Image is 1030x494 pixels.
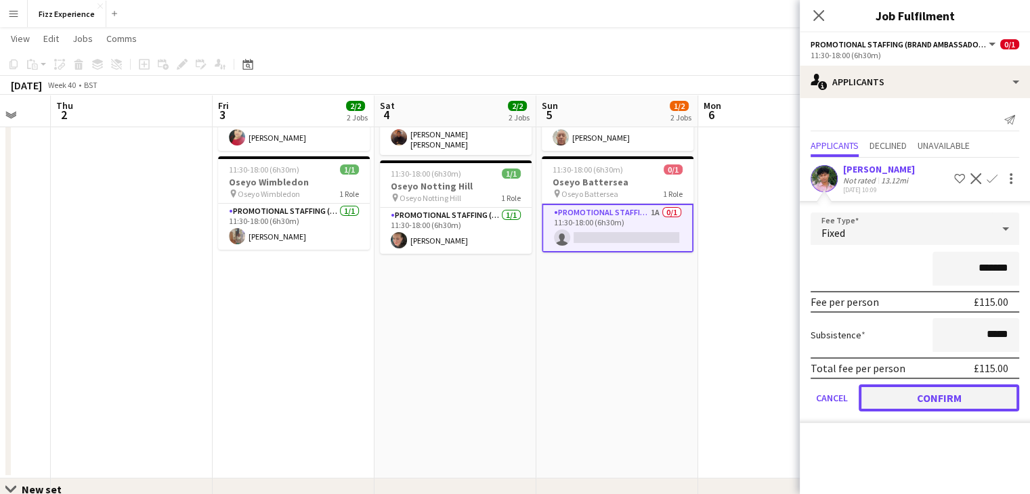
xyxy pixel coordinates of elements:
[101,30,142,47] a: Comms
[67,30,98,47] a: Jobs
[918,141,970,150] span: Unavailable
[509,112,530,122] div: 2 Jobs
[843,185,915,194] div: [DATE] 10:09
[218,99,229,112] span: Fri
[974,295,1008,309] div: £115.00
[28,1,106,27] button: Fizz Experience
[878,175,911,185] div: 13.12mi
[218,156,370,250] app-job-card: 11:30-18:00 (6h30m)1/1Oseyo Wimbledon Oseyo Wimbledon1 RolePromotional Staffing (Brand Ambassador...
[339,189,359,199] span: 1 Role
[843,163,915,175] div: [PERSON_NAME]
[704,99,721,112] span: Mon
[553,164,623,175] span: 11:30-18:00 (6h30m)
[1000,39,1019,49] span: 0/1
[870,141,907,150] span: Declined
[843,175,878,185] div: Not rated
[400,193,461,203] span: Oseyo Notting Hill
[663,189,683,199] span: 1 Role
[38,30,64,47] a: Edit
[542,204,693,252] app-card-role: Promotional Staffing (Brand Ambassadors)1A0/111:30-18:00 (6h30m)
[821,226,845,240] span: Fixed
[859,384,1019,411] button: Confirm
[218,176,370,188] h3: Oseyo Wimbledon
[11,32,30,45] span: View
[380,208,532,254] app-card-role: Promotional Staffing (Brand Ambassadors)1/111:30-18:00 (6h30m)[PERSON_NAME]
[811,39,987,49] span: Promotional Staffing (Brand Ambassadors)
[346,101,365,111] span: 2/2
[670,101,689,111] span: 1/2
[340,164,359,175] span: 1/1
[542,105,693,151] app-card-role: Promotional Staffing (Brand Ambassadors)1/111:30-17:30 (6h)[PERSON_NAME]
[800,7,1030,24] h3: Job Fulfilment
[540,107,558,122] span: 5
[43,32,59,45] span: Edit
[106,32,137,45] span: Comms
[45,80,79,90] span: Week 40
[216,107,229,122] span: 3
[54,107,73,122] span: 2
[811,39,997,49] button: Promotional Staffing (Brand Ambassadors)
[542,99,558,112] span: Sun
[800,66,1030,98] div: Applicants
[501,193,521,203] span: 1 Role
[56,99,73,112] span: Thu
[229,164,299,175] span: 11:30-18:00 (6h30m)
[542,156,693,252] app-job-card: 11:30-18:00 (6h30m)0/1Oseyo Battersea Oseyo Battersea1 RolePromotional Staffing (Brand Ambassador...
[5,30,35,47] a: View
[380,160,532,254] app-job-card: 11:30-18:00 (6h30m)1/1Oseyo Notting Hill Oseyo Notting Hill1 RolePromotional Staffing (Brand Amba...
[378,107,395,122] span: 4
[811,384,853,411] button: Cancel
[391,169,461,179] span: 11:30-18:00 (6h30m)
[502,169,521,179] span: 1/1
[542,176,693,188] h3: Oseyo Battersea
[664,164,683,175] span: 0/1
[811,141,859,150] span: Applicants
[974,361,1008,375] div: £115.00
[84,80,98,90] div: BST
[380,99,395,112] span: Sat
[380,105,532,155] app-card-role: Promotional Staffing (Brand Ambassadors)1/111:30-18:00 (6h30m)[PERSON_NAME] [PERSON_NAME]
[218,105,370,151] app-card-role: Promotional Staffing (Brand Ambassadors)1/111:30-18:00 (6h30m)[PERSON_NAME]
[508,101,527,111] span: 2/2
[238,189,300,199] span: Oseyo Wimbledon
[702,107,721,122] span: 6
[811,295,879,309] div: Fee per person
[72,32,93,45] span: Jobs
[380,180,532,192] h3: Oseyo Notting Hill
[811,329,865,341] label: Subsistence
[811,50,1019,60] div: 11:30-18:00 (6h30m)
[811,361,905,375] div: Total fee per person
[11,78,42,92] div: [DATE]
[561,189,618,199] span: Oseyo Battersea
[347,112,368,122] div: 2 Jobs
[218,204,370,250] app-card-role: Promotional Staffing (Brand Ambassadors)1/111:30-18:00 (6h30m)[PERSON_NAME]
[670,112,691,122] div: 2 Jobs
